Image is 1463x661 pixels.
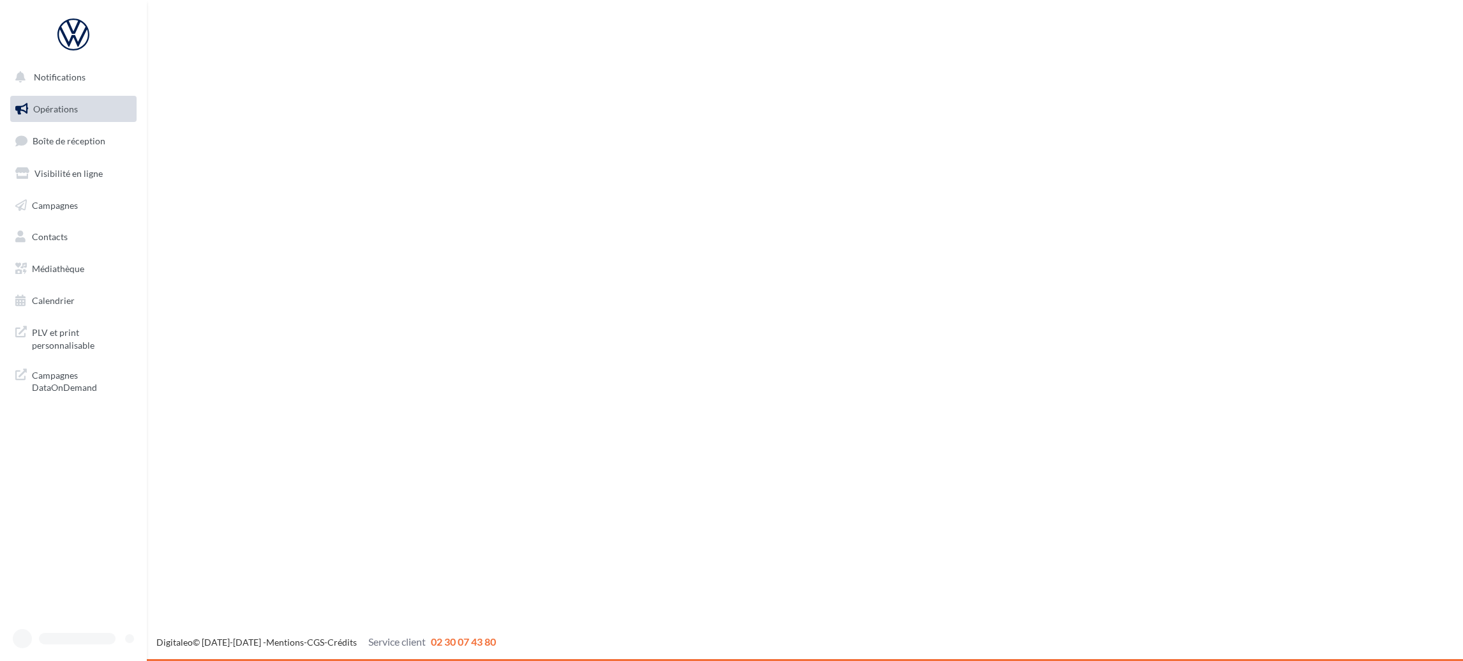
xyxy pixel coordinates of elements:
[307,637,324,648] a: CGS
[33,135,105,146] span: Boîte de réception
[32,231,68,242] span: Contacts
[8,287,139,314] a: Calendrier
[34,168,103,179] span: Visibilité en ligne
[8,64,134,91] button: Notifications
[368,635,426,648] span: Service client
[156,637,496,648] span: © [DATE]-[DATE] - - -
[8,255,139,282] a: Médiathèque
[32,295,75,306] span: Calendrier
[8,319,139,356] a: PLV et print personnalisable
[156,637,193,648] a: Digitaleo
[327,637,357,648] a: Crédits
[32,199,78,210] span: Campagnes
[8,361,139,399] a: Campagnes DataOnDemand
[33,103,78,114] span: Opérations
[34,72,86,82] span: Notifications
[266,637,304,648] a: Mentions
[32,263,84,274] span: Médiathèque
[8,96,139,123] a: Opérations
[32,324,131,351] span: PLV et print personnalisable
[32,367,131,394] span: Campagnes DataOnDemand
[431,635,496,648] span: 02 30 07 43 80
[8,127,139,155] a: Boîte de réception
[8,224,139,250] a: Contacts
[8,160,139,187] a: Visibilité en ligne
[8,192,139,219] a: Campagnes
